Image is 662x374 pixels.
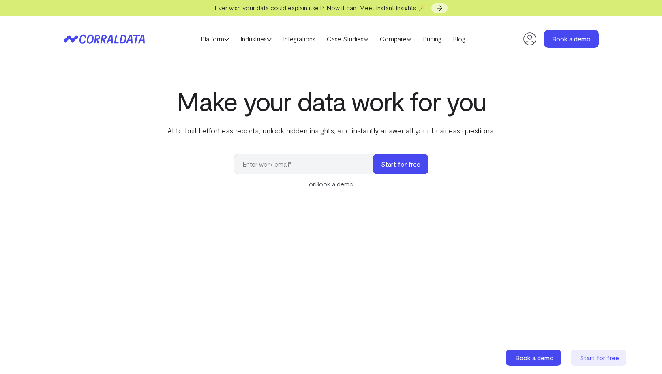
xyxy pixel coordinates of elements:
[417,33,447,45] a: Pricing
[166,86,497,115] h1: Make your data work for you
[315,180,353,188] a: Book a demo
[515,354,554,361] span: Book a demo
[580,354,619,361] span: Start for free
[234,154,381,174] input: Enter work email*
[373,154,428,174] button: Start for free
[166,125,497,136] p: AI to build effortless reports, unlock hidden insights, and instantly answer all your business qu...
[234,179,428,189] div: or
[235,33,277,45] a: Industries
[277,33,321,45] a: Integrations
[571,350,628,366] a: Start for free
[214,4,426,11] span: Ever wish your data could explain itself? Now it can. Meet Instant Insights 🪄
[544,30,599,48] a: Book a demo
[374,33,417,45] a: Compare
[321,33,374,45] a: Case Studies
[447,33,471,45] a: Blog
[195,33,235,45] a: Platform
[506,350,563,366] a: Book a demo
